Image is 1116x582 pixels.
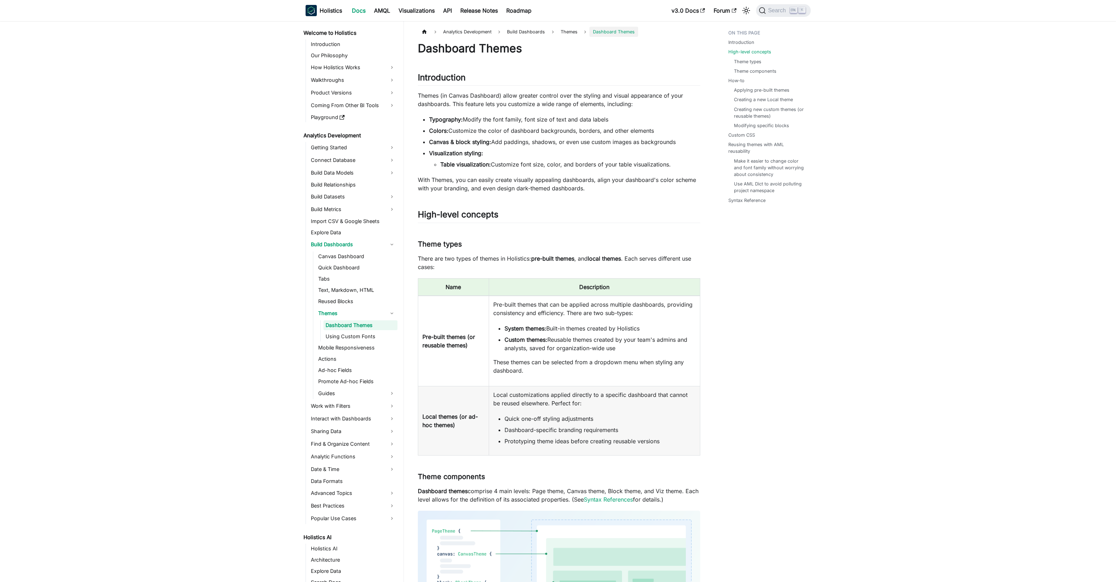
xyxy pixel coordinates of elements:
a: How Holistics Works [309,62,397,73]
a: Build Metrics [309,204,397,215]
b: Name [446,283,461,290]
li: Modify the font family, font size of text and data labels [429,115,700,124]
li: Add paddings, shadows, or even use custom images as backgrounds [429,138,700,146]
a: AMQL [370,5,394,16]
a: Explore Data [309,566,397,576]
strong: local themes [588,255,621,262]
nav: Breadcrumbs [418,27,700,37]
a: Make it easier to change color and font family without worrying about consistency [734,158,804,178]
a: HolisticsHolistics [306,5,342,16]
h3: Theme types [418,240,700,249]
a: Applying pre-built themes [734,87,789,93]
li: Customize font size, color, and borders of your table visualizations. [440,160,700,169]
a: Creating new custom themes (or reusable themes) [734,106,804,119]
a: Analytic Functions [309,451,397,462]
h2: High-level concepts [418,209,700,223]
a: Reusing themes with AML reusability [728,141,807,155]
a: Actions [316,354,397,364]
b: Description [579,283,609,290]
a: Sharing Data [309,426,397,437]
a: Data Formats [309,476,397,486]
a: Creating a new Local theme [734,96,793,103]
a: Interact with Dashboards [309,413,397,424]
a: Home page [418,27,431,37]
a: Forum [709,5,741,16]
a: Text, Markdown, HTML [316,285,397,295]
a: Popular Use Cases [309,513,397,524]
a: Our Philosophy [309,51,397,60]
li: Built-in themes created by Holistics [504,324,696,333]
a: Modifying specific blocks [734,122,789,129]
a: Mobile Responsiveness [316,343,397,353]
b: Pre-built themes (or reusable themes) [422,333,475,349]
a: v3.0 Docs [667,5,709,16]
p: These themes can be selected from a dropdown menu when styling any dashboard. [493,358,696,375]
b: System themes: [504,325,546,332]
a: Release Notes [456,5,502,16]
p: comprise 4 main levels: Page theme, Canvas theme, Block theme, and Viz theme. Each level allows f... [418,487,700,504]
li: Customize the color of dashboard backgrounds, borders, and other elements [429,126,700,135]
a: Canvas Dashboard [316,251,397,261]
a: Getting Started [309,142,397,153]
a: Holistics AI [309,544,397,554]
a: Use AML Dict to avoid polluting project namespace [734,181,804,194]
li: Dashboard-specific branding requirements [504,426,696,434]
h3: Theme components [418,472,700,481]
li: Prototyping theme ideas before creating reusable versions [504,437,696,445]
a: Architecture [309,555,397,565]
a: Custom CSS [728,132,755,138]
a: Ad-hoc Fields [316,365,397,375]
p: Local customizations applied directly to a specific dashboard that cannot be reused elsewhere. Pe... [493,391,696,407]
a: Theme types [734,58,761,65]
kbd: K [798,7,806,13]
a: API [439,5,456,16]
span: Analytics Development [440,27,495,37]
a: Syntax Reference [728,197,766,204]
a: Reused Blocks [316,296,397,306]
a: Analytics Development [301,131,397,140]
li: Quick one-off styling adjustments [504,414,696,423]
a: Syntax References [584,496,633,503]
a: Product Versions [309,87,397,98]
span: Dashboard Themes [589,27,638,37]
a: Explore Data [309,228,397,237]
a: Visualizations [394,5,439,16]
a: Dashboard Themes [323,320,397,330]
a: Build Relationships [309,180,397,190]
strong: Canvas & block styling: [429,138,491,145]
button: Switch between dark and light mode (currently light mode) [741,5,752,16]
a: Using Custom Fonts [323,332,397,341]
a: Connect Database [309,155,397,166]
a: Welcome to Holistics [301,28,397,38]
strong: Table visualization: [440,161,491,168]
a: How-to [728,77,744,84]
b: Custom themes: [504,336,547,343]
a: Find & Organize Content [309,438,397,450]
a: Advanced Topics [309,488,397,499]
a: Holistics AI [301,532,397,542]
a: Introduction [309,39,397,49]
a: Roadmap [502,5,536,16]
span: Search [766,7,790,14]
a: Introduction [728,39,754,46]
span: Build Dashboards [503,27,548,37]
h1: Dashboard Themes [418,41,700,55]
strong: Colors: [429,127,448,134]
b: Holistics [320,6,342,15]
a: Coming From Other BI Tools [309,100,397,111]
strong: pre-built themes [531,255,574,262]
a: Work with Filters [309,400,397,412]
a: Promote Ad-hoc Fields [316,377,397,386]
a: Build Datasets [309,191,397,202]
a: Theme components [734,68,776,74]
a: Build Dashboards [309,239,397,250]
img: Holistics [306,5,317,16]
a: Guides [316,388,397,399]
a: Playground [309,112,397,122]
strong: Visualization styling: [429,150,483,157]
b: Local themes (or ad-hoc themes) [422,413,478,429]
a: Docs [348,5,370,16]
p: There are two types of themes in Holistics: , and . Each serves different use cases: [418,254,700,271]
li: Reusable themes created by your team's admins and analysts, saved for organization-wide use [504,335,696,352]
a: High-level concepts [728,48,771,55]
